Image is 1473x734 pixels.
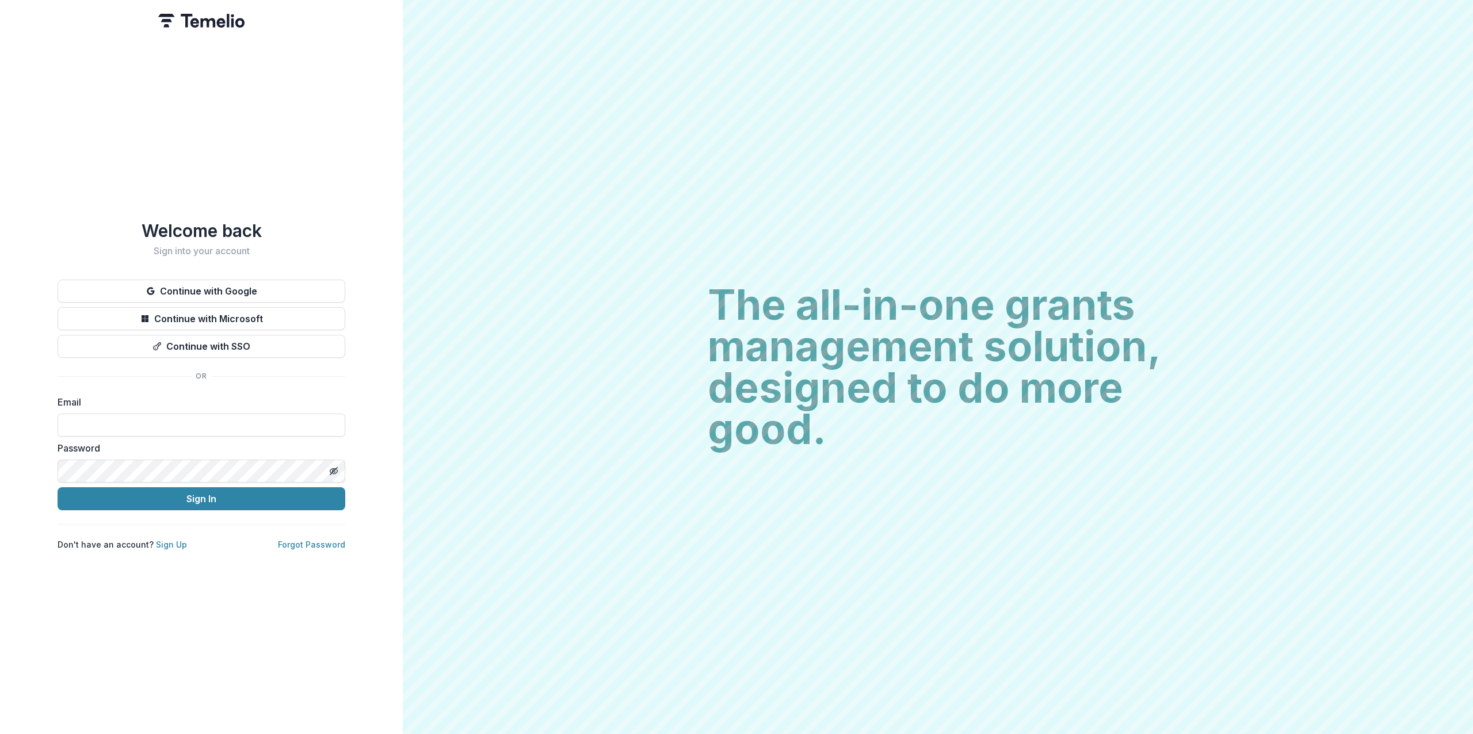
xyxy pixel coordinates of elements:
[58,280,345,303] button: Continue with Google
[58,487,345,510] button: Sign In
[325,462,343,480] button: Toggle password visibility
[156,540,187,549] a: Sign Up
[58,335,345,358] button: Continue with SSO
[58,246,345,257] h2: Sign into your account
[278,540,345,549] a: Forgot Password
[58,307,345,330] button: Continue with Microsoft
[58,441,338,455] label: Password
[58,220,345,241] h1: Welcome back
[58,538,187,550] p: Don't have an account?
[58,395,338,409] label: Email
[158,14,245,28] img: Temelio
